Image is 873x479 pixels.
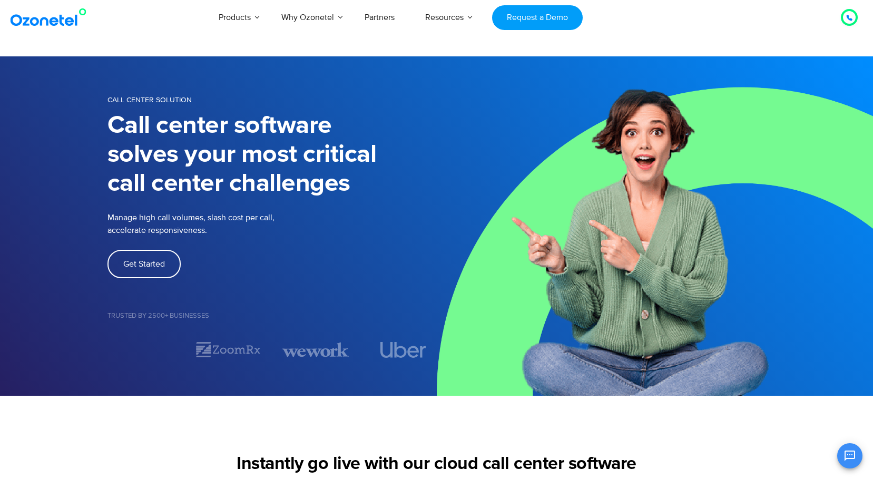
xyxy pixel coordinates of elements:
h2: Instantly go live with our cloud call center software [107,454,766,475]
div: 3 / 7 [282,340,349,359]
h1: Call center software solves your most critical call center challenges [107,111,437,198]
div: Image Carousel [107,340,437,359]
button: Open chat [837,443,862,468]
div: 4 / 7 [370,342,436,358]
span: Get Started [123,260,165,268]
a: Request a Demo [492,5,582,30]
div: 1 / 7 [107,344,174,356]
span: Call Center Solution [107,95,192,104]
img: uber [380,342,426,358]
img: wework [282,340,349,359]
h5: Trusted by 2500+ Businesses [107,312,437,319]
img: zoomrx [195,340,261,359]
a: Get Started [107,250,181,278]
p: Manage high call volumes, slash cost per call, accelerate responsiveness. [107,211,345,237]
div: 2 / 7 [195,340,261,359]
